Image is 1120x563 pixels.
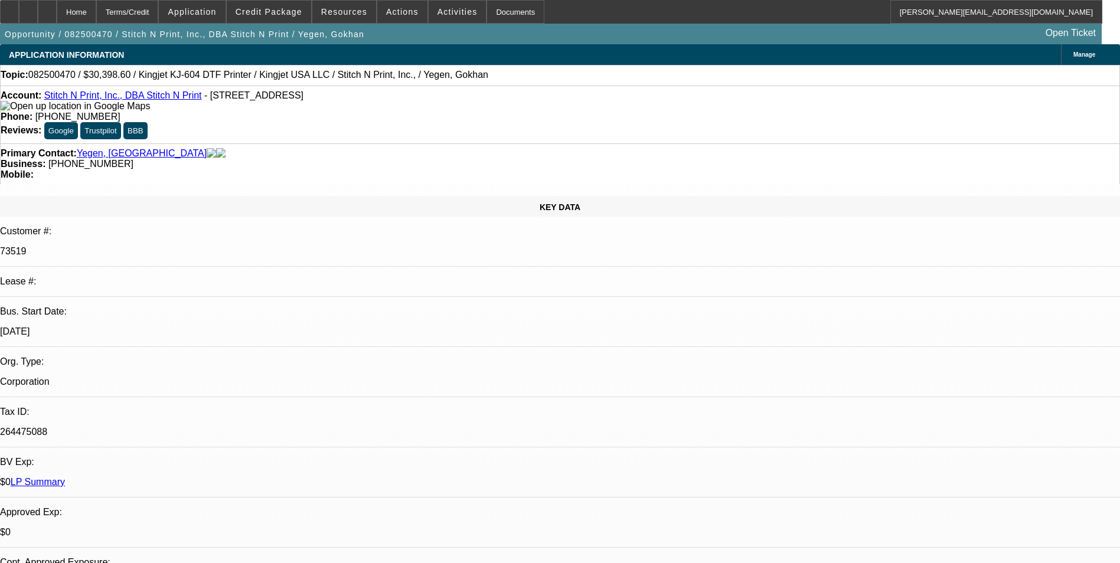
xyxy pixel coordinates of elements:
button: Activities [429,1,486,23]
img: linkedin-icon.png [216,148,226,159]
a: LP Summary [11,477,65,487]
button: BBB [123,122,148,139]
span: Manage [1073,51,1095,58]
span: KEY DATA [540,202,580,212]
span: Opportunity / 082500470 / Stitch N Print, Inc., DBA Stitch N Print / Yegen, Gokhan [5,30,364,39]
strong: Primary Contact: [1,148,77,159]
img: Open up location in Google Maps [1,101,150,112]
button: Application [159,1,225,23]
strong: Phone: [1,112,32,122]
button: Google [44,122,78,139]
span: [PHONE_NUMBER] [35,112,120,122]
strong: Reviews: [1,125,41,135]
button: Credit Package [227,1,311,23]
a: Stitch N Print, Inc., DBA Stitch N Print [44,90,202,100]
button: Resources [312,1,376,23]
span: Activities [437,7,478,17]
strong: Mobile: [1,169,34,179]
a: Open Ticket [1041,23,1101,43]
strong: Business: [1,159,45,169]
span: [PHONE_NUMBER] [48,159,133,169]
span: Resources [321,7,367,17]
span: Credit Package [236,7,302,17]
a: Yegen, [GEOGRAPHIC_DATA] [77,148,207,159]
span: - [STREET_ADDRESS] [204,90,303,100]
button: Actions [377,1,427,23]
button: Trustpilot [80,122,120,139]
span: 082500470 / $30,398.60 / Kingjet KJ-604 DTF Printer / Kingjet USA LLC / Stitch N Print, Inc., / Y... [28,70,488,80]
a: View Google Maps [1,101,150,111]
span: Application [168,7,216,17]
span: APPLICATION INFORMATION [9,50,124,60]
img: facebook-icon.png [207,148,216,159]
strong: Account: [1,90,41,100]
strong: Topic: [1,70,28,80]
span: Actions [386,7,419,17]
